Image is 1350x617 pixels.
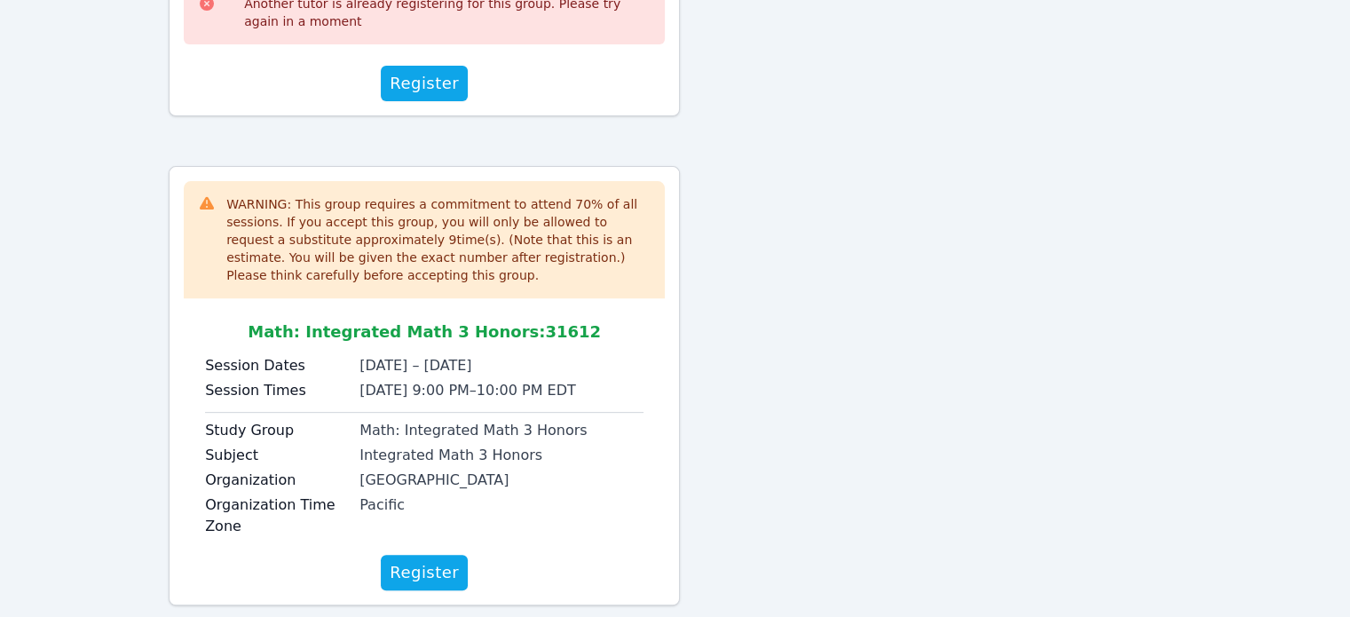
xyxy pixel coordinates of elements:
label: Study Group [205,420,349,441]
label: Session Times [205,380,349,401]
span: Register [390,560,459,585]
div: Pacific [359,494,643,516]
button: Register [381,66,468,101]
label: Organization [205,470,349,491]
div: [GEOGRAPHIC_DATA] [359,470,643,491]
label: Organization Time Zone [205,494,349,537]
button: Register [381,555,468,590]
span: Register [390,71,459,96]
label: Session Dates [205,355,349,376]
li: [DATE] 9:00 PM 10:00 PM EDT [359,380,643,401]
span: – [470,382,477,399]
div: WARNING: This group requires a commitment to attend 70 % of all sessions. If you accept this grou... [226,195,651,284]
span: Math: Integrated Math 3 Honors : 31612 [248,322,601,341]
span: [DATE] – [DATE] [359,357,471,374]
div: Integrated Math 3 Honors [359,445,643,466]
label: Subject [205,445,349,466]
div: Math: Integrated Math 3 Honors [359,420,643,441]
